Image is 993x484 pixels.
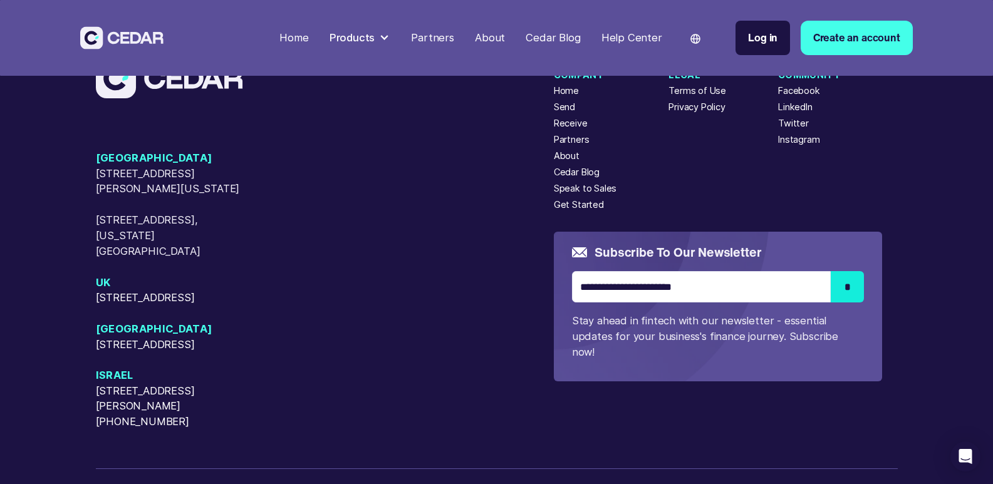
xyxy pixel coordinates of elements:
[668,101,725,115] a: Privacy Policy
[96,212,258,259] span: [STREET_ADDRESS], [US_STATE][GEOGRAPHIC_DATA]
[554,182,616,196] a: Speak to Sales
[596,24,667,52] a: Help Center
[521,24,586,52] a: Cedar Blog
[690,34,700,44] img: world icon
[554,133,590,147] a: Partners
[526,30,580,46] div: Cedar Blog
[96,383,258,430] span: [STREET_ADDRESS][PERSON_NAME][PHONE_NUMBER]
[748,30,777,46] div: Log in
[572,244,864,360] form: Email Form
[274,24,314,52] a: Home
[279,30,308,46] div: Home
[554,198,604,212] a: Get Started
[778,133,819,147] a: Instagram
[554,101,575,115] a: Send
[470,24,511,52] a: About
[96,290,258,306] span: [STREET_ADDRESS]
[324,25,395,51] div: Products
[595,244,761,261] h5: Subscribe to our newsletter
[554,166,600,180] a: Cedar Blog
[330,30,375,46] div: Products
[668,85,726,98] a: Terms of Use
[778,101,813,115] a: LinkedIn
[406,24,459,52] a: Partners
[411,30,454,46] div: Partners
[736,21,790,55] a: Log in
[572,313,864,360] p: Stay ahead in fintech with our newsletter - essential updates for your business's finance journey...
[950,441,980,471] div: Open Intercom Messenger
[96,166,258,197] span: [STREET_ADDRESS][PERSON_NAME][US_STATE]
[554,150,580,163] a: About
[801,21,913,55] a: Create an account
[778,85,820,98] a: Facebook
[601,30,662,46] div: Help Center
[554,117,588,131] a: Receive
[96,150,258,166] span: [GEOGRAPHIC_DATA]
[96,337,258,353] span: [STREET_ADDRESS]
[96,275,258,291] span: UK
[475,30,505,46] div: About
[778,117,809,131] a: Twitter
[96,368,258,383] span: Israel
[554,85,579,98] a: Home
[96,321,258,337] span: [GEOGRAPHIC_DATA]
